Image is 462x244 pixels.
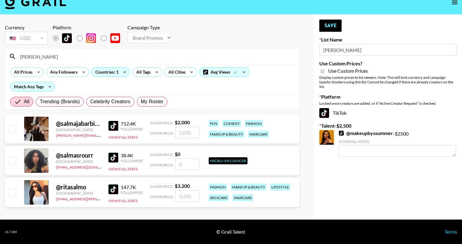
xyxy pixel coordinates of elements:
a: Terms [445,229,457,235]
div: pov [209,120,219,127]
div: Internal Notes: [339,139,456,144]
div: Campaign Type [127,24,172,31]
div: haircare [233,194,253,201]
div: Platform [53,24,125,31]
div: Followers [121,127,143,131]
div: 147.7K [121,184,143,190]
div: Micro-Influencer [209,157,248,164]
div: lifestyle [270,184,290,191]
img: TikTok [339,131,344,136]
div: All Cities [165,67,187,77]
div: Currency [5,24,48,31]
span: Guide Price: [150,121,174,125]
div: All Prices [10,67,34,77]
button: View Full Stats [108,167,137,171]
div: Match Any Tags [10,82,55,91]
label: Talent - $ 2,500 [319,123,457,129]
label: Platform [319,94,457,100]
input: 0 [175,158,200,170]
span: Guide Price: [150,184,174,189]
div: Display custom prices to list viewers. Note: This will lock currency and campaign type . Cannot b... [319,75,457,89]
div: fashion [245,120,263,127]
img: TikTok [108,153,118,162]
div: v 1.7.104 [5,230,17,234]
div: Locked once creators are added, or if "Active Creator Request" is checked. [319,101,457,106]
div: [GEOGRAPHIC_DATA] [56,191,101,195]
div: makeup & beauty [231,184,266,191]
input: Search by User Name [16,52,296,61]
strong: $ 0 [175,151,180,157]
img: Instagram [86,33,96,43]
img: TikTok [108,121,118,131]
div: 752.4K [121,121,143,127]
label: Use Custom Prices? [319,60,457,67]
input: 3,200 [175,190,200,202]
img: YouTube [110,33,120,43]
div: @ ritasalmo [56,183,101,191]
span: Offer Price: [150,195,174,199]
strong: $ 3,200 [175,183,190,189]
div: Currency is locked to USD [5,31,48,46]
span: Trending (Brands) [40,98,80,105]
a: @makeupbyssummer [339,130,393,136]
span: Celebrity Creators [90,98,130,105]
div: @ salmasrourr [56,151,101,159]
strong: $ 2,000 [175,119,190,125]
button: View Full Stats [108,135,137,140]
div: All Tags [133,67,152,77]
img: TikTok [62,33,72,43]
div: USD [6,33,46,44]
a: [PERSON_NAME][EMAIL_ADDRESS][DOMAIN_NAME] [56,132,146,138]
div: skincare [209,194,229,201]
div: © Grail Talent [216,229,245,235]
div: makeup & beauty [209,131,244,138]
em: for bookers using this list [326,80,366,84]
div: @ salmajabarbique [56,120,101,127]
span: Guide Price: [150,152,174,157]
div: Avg Views [200,67,249,77]
div: fashion [209,184,227,191]
div: [GEOGRAPHIC_DATA] [56,127,101,132]
div: - $ 2500 [339,130,456,157]
div: comedy [222,120,241,127]
div: 38.4K [121,152,143,158]
span: All [24,98,29,105]
div: Followers [121,158,143,163]
div: Countries: 1 [92,67,130,77]
button: View Full Stats [108,198,137,203]
div: [GEOGRAPHIC_DATA] [56,159,101,164]
label: List Name [319,37,457,43]
a: [EMAIL_ADDRESS][DOMAIN_NAME] [56,164,117,169]
input: 2,000 [175,127,200,138]
div: Any Followers [46,67,79,77]
span: Offer Price: [150,131,174,136]
span: Offer Price: [150,163,174,167]
img: TikTok [319,108,329,118]
button: Save [319,20,342,32]
div: haircare [248,131,269,138]
span: Use Custom Prices [328,68,368,74]
a: [EMAIL_ADDRESS][PERSON_NAME][DOMAIN_NAME] [56,195,146,201]
img: TikTok [108,184,118,194]
span: My Roster [141,98,163,105]
div: TikTok [319,108,457,118]
div: Followers [121,190,143,195]
div: List locked to TikTok. [53,32,125,45]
